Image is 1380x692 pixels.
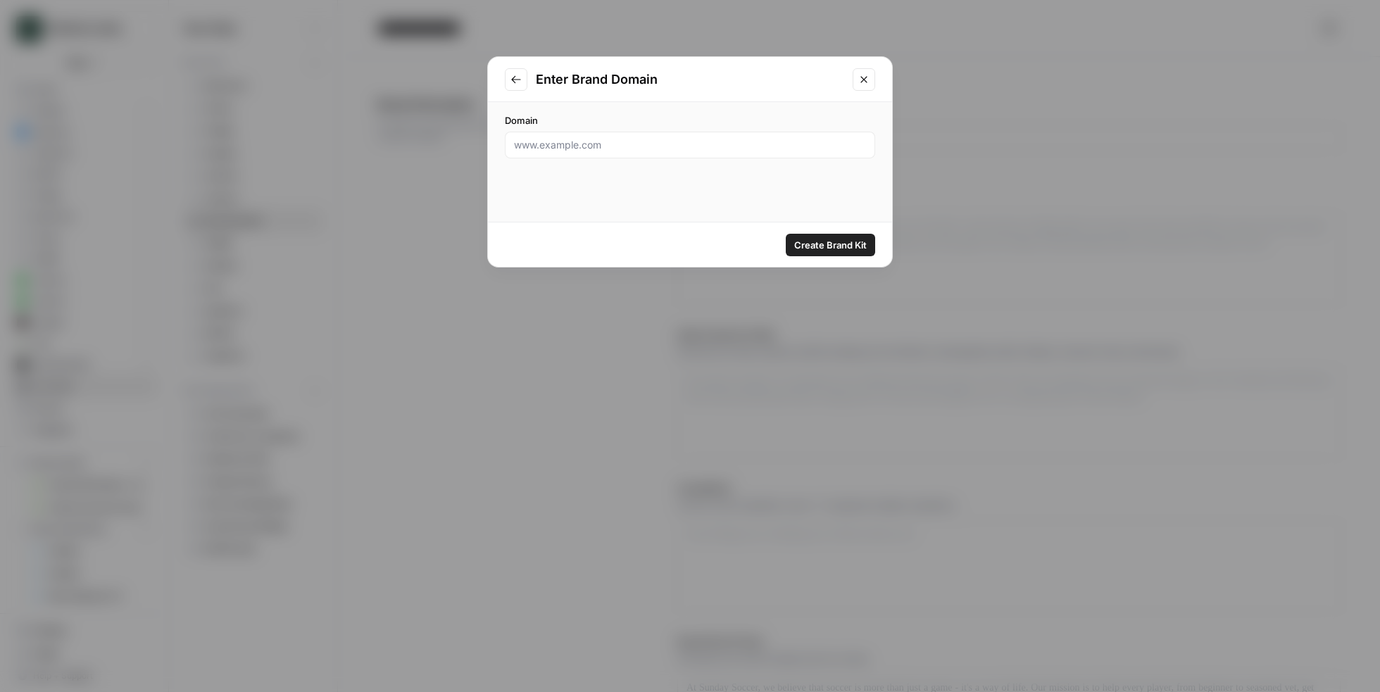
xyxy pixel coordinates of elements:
span: Create Brand Kit [794,238,867,252]
h2: Enter Brand Domain [536,70,844,89]
button: Create Brand Kit [786,234,875,256]
label: Domain [505,113,875,127]
input: www.example.com [514,138,866,152]
button: Go to previous step [505,68,527,91]
button: Close modal [853,68,875,91]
